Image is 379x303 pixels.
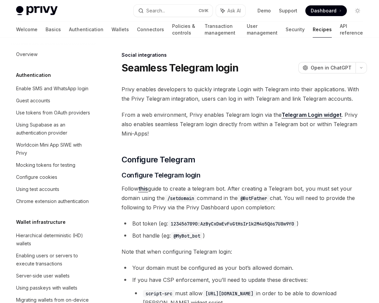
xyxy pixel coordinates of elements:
div: Hierarchical deterministic (HD) wallets [16,232,92,248]
a: Hierarchical deterministic (HD) wallets [11,230,96,250]
a: Telegram Login widget [282,111,342,118]
span: Ask AI [227,7,241,14]
code: 1234567890:AzByCxDwEvFuGtHsIr1k2M4o5Q6s7U8w9Y0 [168,220,297,228]
a: API reference [340,21,363,38]
a: Overview [11,48,96,60]
a: Server-side user wallets [11,270,96,282]
a: this [138,185,148,192]
div: Using test accounts [16,185,59,193]
h5: Wallet infrastructure [16,218,66,226]
a: Worldcoin Mini App SIWE with Privy [11,139,96,159]
li: Your domain must be configured as your bot’s allowed domain. [122,263,367,272]
a: Using test accounts [11,183,96,195]
div: Search... [146,7,165,15]
h1: Seamless Telegram login [122,62,238,74]
span: Ctrl K [199,8,209,13]
a: Enabling users or servers to execute transactions [11,250,96,270]
img: light logo [16,6,58,15]
a: Security [286,21,305,38]
div: Enable SMS and WhatsApp login [16,85,88,93]
span: Note that when configuring Telegram login: [122,247,367,256]
code: /setdomain [165,195,197,202]
span: Configure Telegram [122,154,195,165]
span: Configure Telegram login [122,170,200,180]
a: User management [247,21,278,38]
div: Configure cookies [16,173,57,181]
a: Use tokens from OAuth providers [11,107,96,119]
a: Support [279,7,297,14]
span: Dashboard [311,7,336,14]
button: Toggle dark mode [352,5,363,16]
code: script-src [143,290,175,297]
code: @MyBot_bot [171,232,203,240]
code: @BotFather [238,195,270,202]
a: Authentication [69,21,103,38]
div: Mocking tokens for testing [16,161,75,169]
a: Welcome [16,21,37,38]
div: Using passkeys with wallets [16,284,77,292]
a: Chrome extension authentication [11,195,96,207]
a: Mocking tokens for testing [11,159,96,171]
div: Guest accounts [16,97,50,105]
span: Open in ChatGPT [311,64,352,71]
div: Server-side user wallets [16,272,70,280]
code: [URL][DOMAIN_NAME] [203,290,256,297]
a: Using passkeys with wallets [11,282,96,294]
div: Chrome extension authentication [16,197,89,205]
a: Connectors [137,21,164,38]
button: Ask AI [216,5,245,17]
a: Configure cookies [11,171,96,183]
a: Guest accounts [11,95,96,107]
div: Using Supabase as an authentication provider [16,121,92,137]
span: Privy enables developers to quickly integrate Login with Telegram into their applications. With t... [122,85,367,103]
a: Basics [46,21,61,38]
div: Social integrations [122,52,367,58]
button: Open in ChatGPT [298,62,356,73]
li: Bot token (eg: ) [122,219,367,228]
a: Transaction management [205,21,239,38]
a: Enable SMS and WhatsApp login [11,83,96,95]
a: Wallets [111,21,129,38]
span: Follow guide to create a telegram bot. After creating a Telegram bot, you must set your domain us... [122,184,367,212]
button: Search...CtrlK [134,5,213,17]
div: Enabling users or servers to execute transactions [16,252,92,268]
a: Dashboard [305,5,347,16]
span: From a web environment, Privy enables Telegram login via the . Privy also enables seamless Telegr... [122,110,367,138]
div: Use tokens from OAuth providers [16,109,90,117]
a: Recipes [313,21,332,38]
div: Worldcoin Mini App SIWE with Privy [16,141,92,157]
div: Overview [16,50,37,58]
a: Policies & controls [172,21,197,38]
a: Using Supabase as an authentication provider [11,119,96,139]
li: Bot handle (eg: ) [122,231,367,240]
a: Demo [257,7,271,14]
h5: Authentication [16,71,51,79]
